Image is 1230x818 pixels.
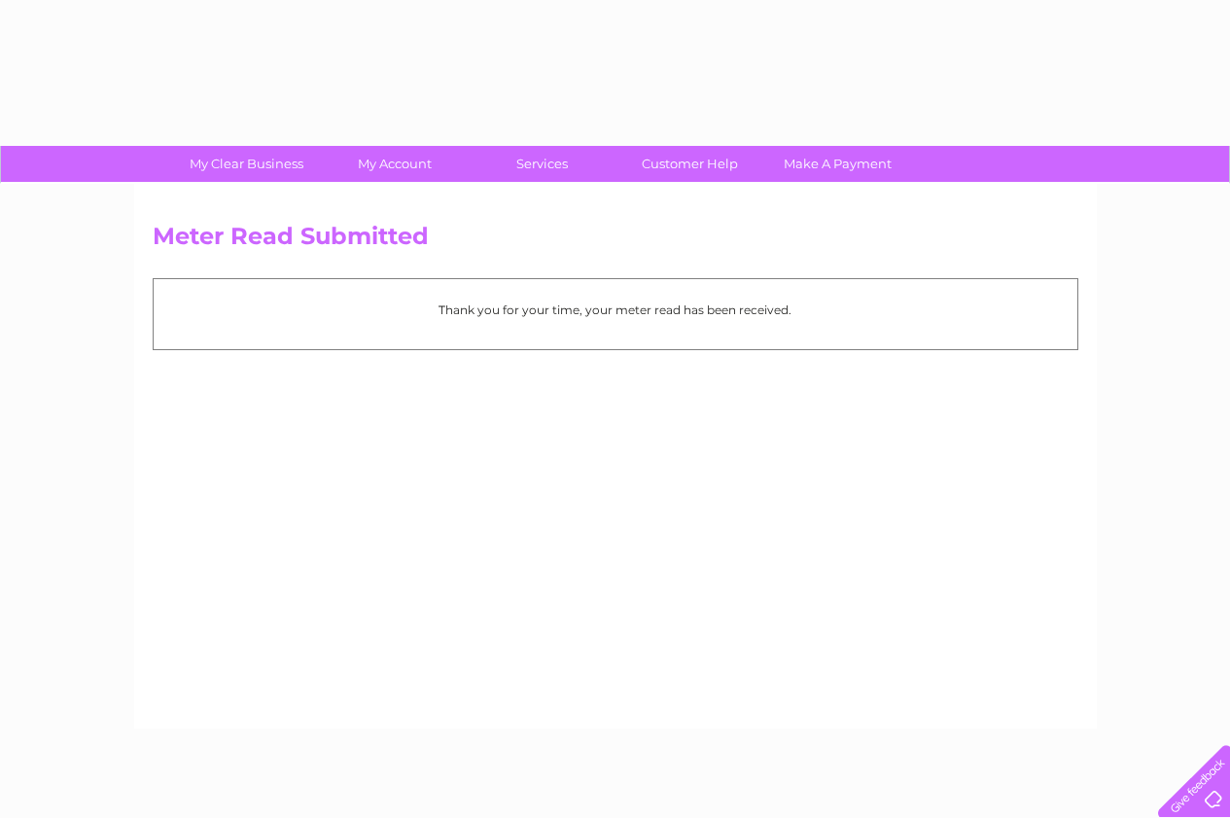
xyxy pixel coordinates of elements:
[462,146,622,182] a: Services
[314,146,474,182] a: My Account
[757,146,918,182] a: Make A Payment
[610,146,770,182] a: Customer Help
[163,301,1068,319] p: Thank you for your time, your meter read has been received.
[166,146,327,182] a: My Clear Business
[153,223,1078,260] h2: Meter Read Submitted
